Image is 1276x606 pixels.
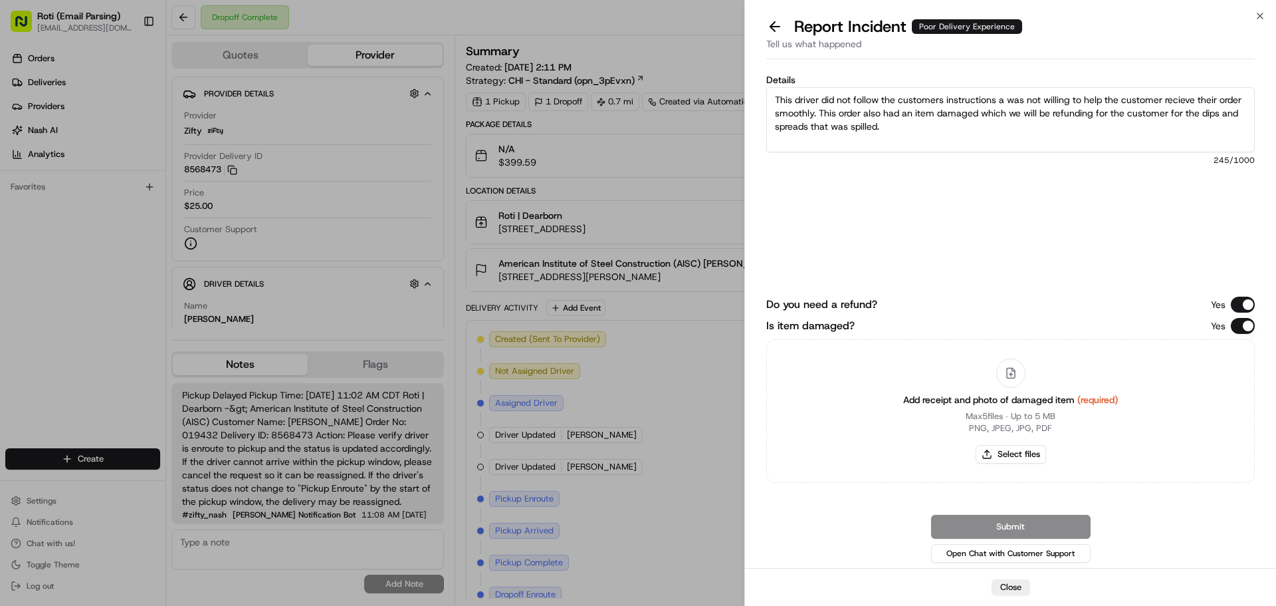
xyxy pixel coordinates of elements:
[1211,319,1225,333] p: Yes
[45,127,218,140] div: Start new chat
[126,193,213,206] span: API Documentation
[13,53,242,75] p: Welcome 👋
[912,19,1022,34] div: Poor Delivery Experience
[969,422,1052,434] p: PNG, JPEG, JPG, PDF
[1211,298,1225,311] p: Yes
[766,297,877,313] label: Do you need a refund?
[931,544,1091,563] button: Open Chat with Customer Support
[1077,394,1118,406] span: (required)
[132,226,161,235] span: Pylon
[966,410,1055,422] p: Max 5 files ∙ Up to 5 MB
[27,193,102,206] span: Knowledge Base
[903,394,1118,406] span: Add receipt and photo of damaged item
[8,188,107,212] a: 📗Knowledge Base
[766,87,1255,152] textarea: This driver did not follow the customers instructions a was not willing to help the customer reci...
[13,127,37,151] img: 1736555255976-a54dd68f-1ca7-489b-9aae-adbdc363a1c4
[766,155,1255,166] span: 245 /1000
[976,445,1046,464] button: Select files
[226,131,242,147] button: Start new chat
[992,579,1030,595] button: Close
[766,75,1255,84] label: Details
[766,318,855,334] label: Is item damaged?
[794,16,1022,37] p: Report Incident
[13,13,40,40] img: Nash
[94,225,161,235] a: Powered byPylon
[107,188,219,212] a: 💻API Documentation
[112,194,123,205] div: 💻
[35,86,219,100] input: Clear
[13,194,24,205] div: 📗
[45,140,168,151] div: We're available if you need us!
[766,37,1255,59] div: Tell us what happened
